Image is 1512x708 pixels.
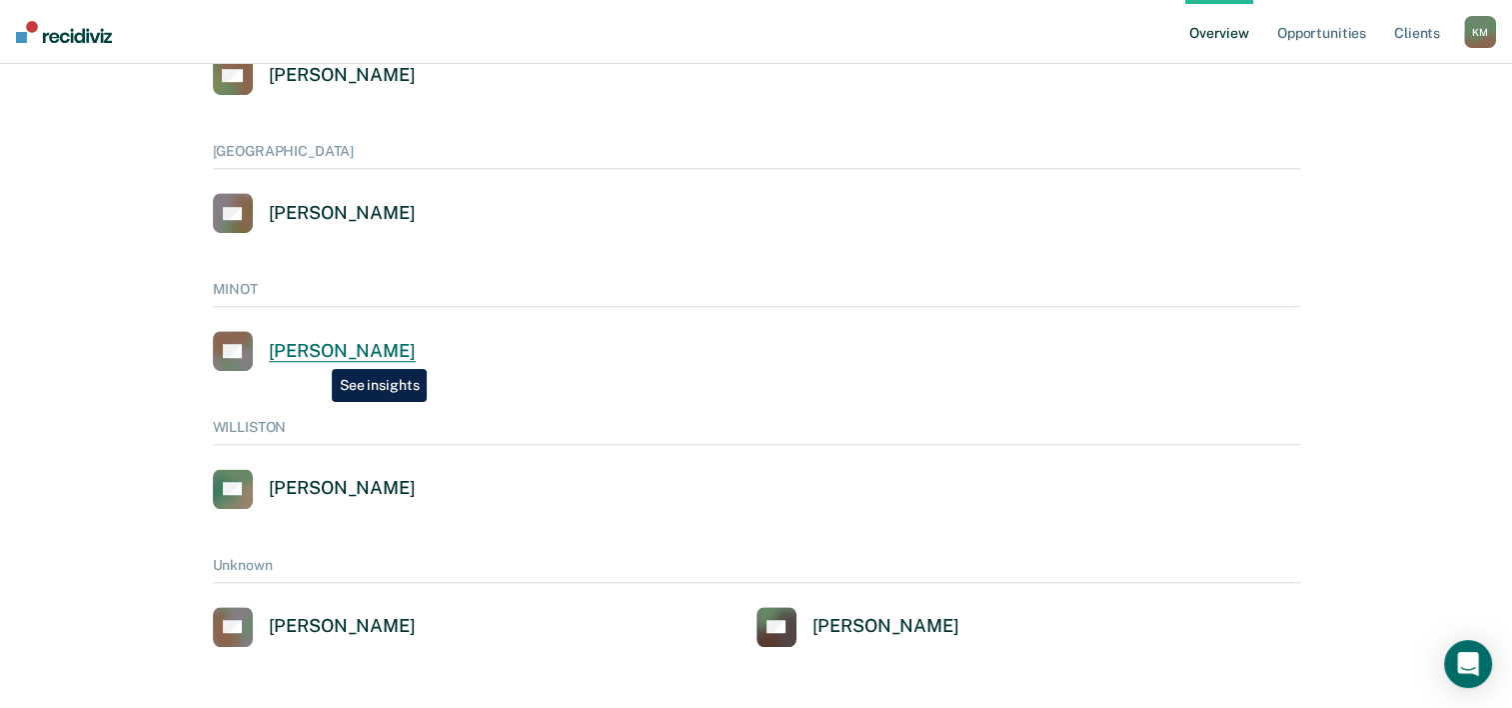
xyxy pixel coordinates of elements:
[213,331,416,371] a: [PERSON_NAME]
[1464,16,1496,48] button: KM
[269,64,416,87] div: [PERSON_NAME]
[1444,640,1492,688] div: Open Intercom Messenger
[756,607,959,647] a: [PERSON_NAME]
[213,557,1300,583] div: Unknown
[16,21,112,43] img: Recidiviz
[213,281,1300,307] div: MINOT
[213,143,1300,169] div: [GEOGRAPHIC_DATA]
[213,607,416,647] a: [PERSON_NAME]
[213,419,1300,445] div: WILLISTON
[213,469,416,509] a: [PERSON_NAME]
[1464,16,1496,48] div: K M
[269,477,416,500] div: [PERSON_NAME]
[812,615,959,638] div: [PERSON_NAME]
[213,193,416,233] a: [PERSON_NAME]
[269,340,416,363] div: [PERSON_NAME]
[213,55,416,95] a: [PERSON_NAME]
[269,202,416,225] div: [PERSON_NAME]
[269,615,416,638] div: [PERSON_NAME]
